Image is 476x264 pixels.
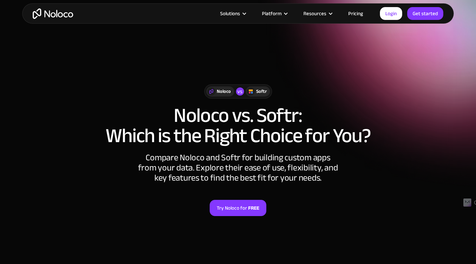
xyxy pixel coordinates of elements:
[295,9,340,18] div: Resources
[380,7,402,20] a: Login
[29,105,447,146] h1: Noloco vs. Softr: Which is the Right Choice for You?
[220,9,240,18] div: Solutions
[262,9,281,18] div: Platform
[210,200,266,216] a: Try Noloco forFREE
[340,9,371,18] a: Pricing
[212,9,254,18] div: Solutions
[236,87,244,96] div: vs
[217,88,231,95] div: Noloco
[254,9,295,18] div: Platform
[256,88,267,95] div: Softr
[407,7,443,20] a: Get started
[303,9,326,18] div: Resources
[248,204,259,212] strong: FREE
[137,153,339,183] div: Compare Noloco and Softr for building custom apps from your data. Explore their ease of use, flex...
[33,8,73,19] a: home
